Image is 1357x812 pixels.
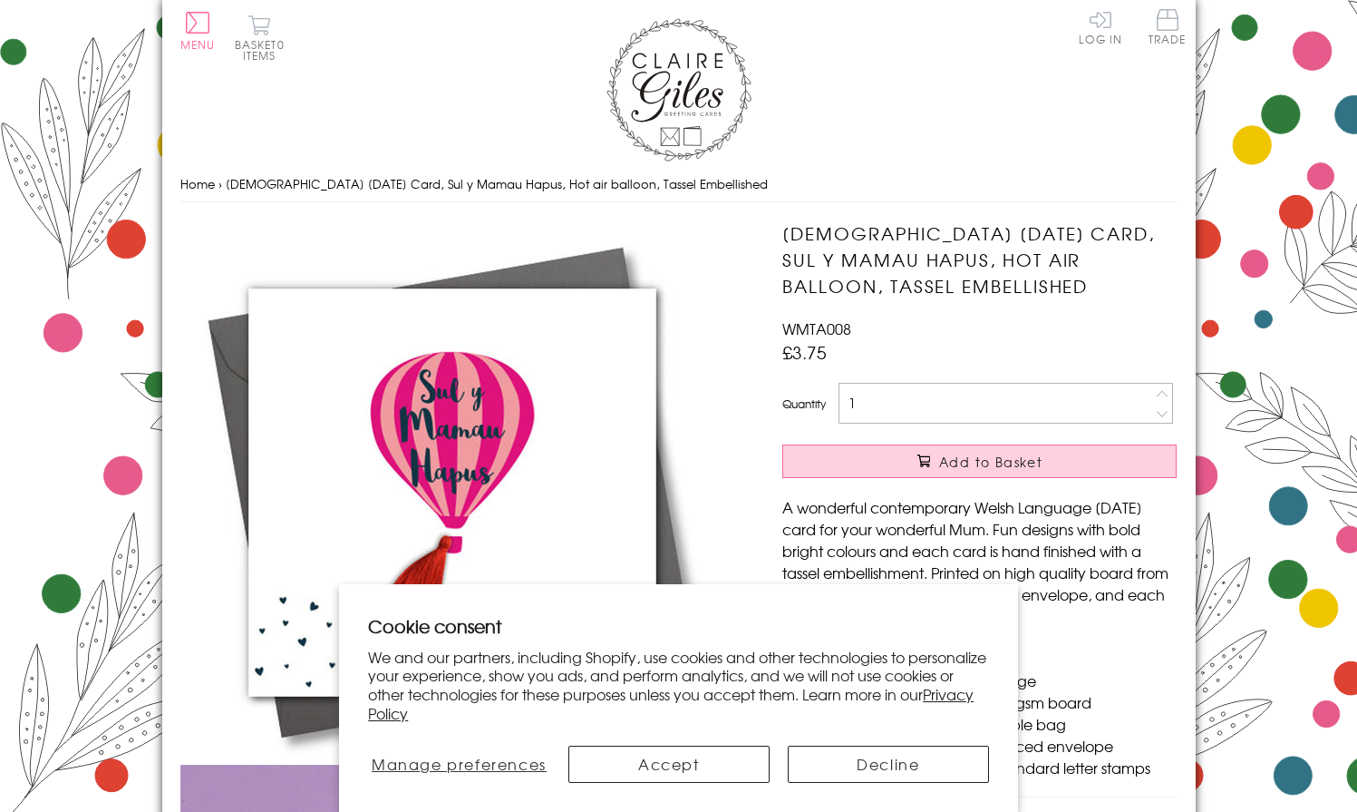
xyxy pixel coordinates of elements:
p: We and our partners, including Shopify, use cookies and other technologies to personalize your ex... [368,648,989,723]
h1: [DEMOGRAPHIC_DATA] [DATE] Card, Sul y Mamau Hapus, Hot air balloon, Tassel Embellished [782,220,1177,298]
span: Manage preferences [372,753,547,775]
a: Privacy Policy [368,683,974,724]
span: Add to Basket [939,453,1042,471]
img: Claire Giles Greetings Cards [606,18,751,161]
a: Home [180,175,215,192]
a: Log In [1079,9,1122,44]
span: 0 items [243,36,285,64]
label: Quantity [782,396,826,412]
span: Trade [1149,9,1187,44]
span: [DEMOGRAPHIC_DATA] [DATE] Card, Sul y Mamau Hapus, Hot air balloon, Tassel Embellished [226,175,768,192]
span: WMTA008 [782,318,851,339]
button: Decline [788,746,989,783]
button: Menu [180,12,216,50]
p: A wonderful contemporary Welsh Language [DATE] card for your wonderful Mum. Fun designs with bold... [782,496,1177,627]
nav: breadcrumbs [180,166,1178,203]
button: Accept [568,746,770,783]
button: Add to Basket [782,445,1177,478]
a: Trade [1149,9,1187,48]
button: Basket0 items [235,15,285,61]
span: Menu [180,36,216,53]
img: Welsh Mother's Day Card, Sul y Mamau Hapus, Hot air balloon, Tassel Embellished [180,220,724,765]
span: › [218,175,222,192]
span: £3.75 [782,339,827,365]
button: Manage preferences [368,746,549,783]
h2: Cookie consent [368,613,989,639]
